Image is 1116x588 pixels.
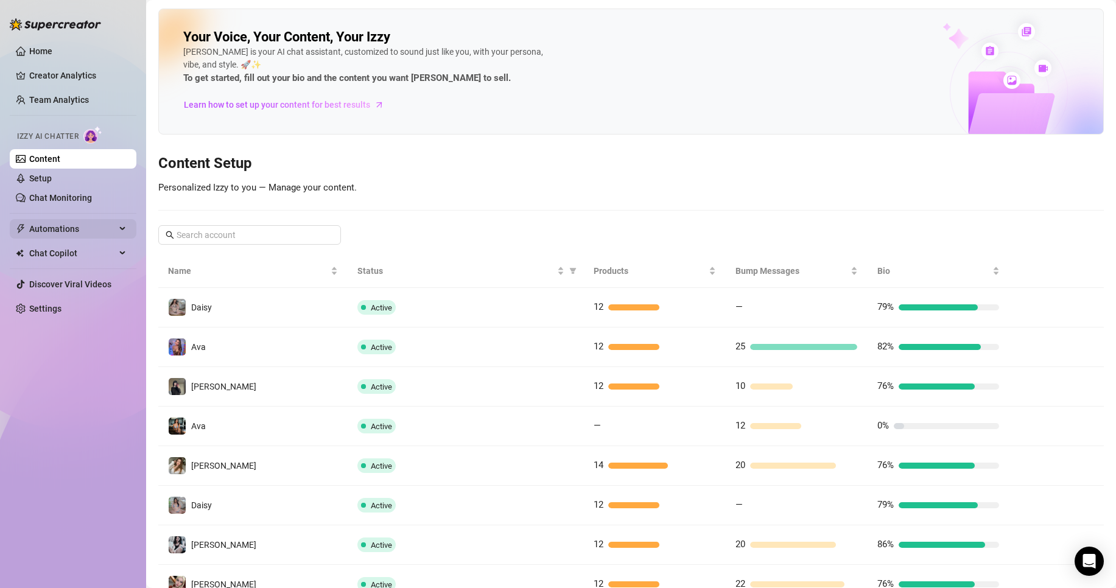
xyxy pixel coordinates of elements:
span: filter [569,267,577,275]
span: search [166,231,174,239]
span: 76% [877,460,894,471]
span: — [735,301,743,312]
img: AI Chatter [83,126,102,144]
th: Status [348,254,584,288]
a: Creator Analytics [29,66,127,85]
span: Daisy [191,500,212,510]
h2: Your Voice, Your Content, Your Izzy [183,29,390,46]
span: Ava [191,421,206,431]
span: Active [371,461,392,471]
img: logo-BBDzfeDw.svg [10,18,101,30]
span: [PERSON_NAME] [191,382,256,391]
span: Status [357,264,555,278]
th: Name [158,254,348,288]
a: Discover Viral Videos [29,279,111,289]
img: Sadie [169,536,186,553]
span: arrow-right [373,99,385,111]
span: Active [371,382,392,391]
a: Learn how to set up your content for best results [183,95,393,114]
a: Content [29,154,60,164]
span: 10 [735,380,745,391]
span: Name [168,264,328,278]
span: Learn how to set up your content for best results [184,98,370,111]
span: 12 [594,539,603,550]
span: Chat Copilot [29,243,116,263]
span: Products [594,264,706,278]
a: Team Analytics [29,95,89,105]
span: — [594,420,601,431]
span: Izzy AI Chatter [17,131,79,142]
span: Active [371,422,392,431]
span: 25 [735,341,745,352]
span: 76% [877,380,894,391]
img: Ava [169,338,186,355]
input: Search account [177,228,324,242]
img: Paige [169,457,186,474]
div: Open Intercom Messenger [1075,547,1104,576]
img: Ava [169,418,186,435]
th: Bump Messages [726,254,868,288]
span: Bio [877,264,990,278]
span: Active [371,501,392,510]
span: 82% [877,341,894,352]
span: [PERSON_NAME] [191,461,256,471]
span: 79% [877,301,894,312]
span: [PERSON_NAME] [191,540,256,550]
span: Personalized Izzy to you — Manage your content. [158,182,357,193]
span: 0% [877,420,889,431]
span: filter [567,262,579,280]
span: Active [371,303,392,312]
img: Daisy [169,299,186,316]
img: Chat Copilot [16,249,24,257]
span: 12 [594,341,603,352]
th: Products [584,254,726,288]
span: 14 [594,460,603,471]
strong: To get started, fill out your bio and the content you want [PERSON_NAME] to sell. [183,72,511,83]
span: 20 [735,539,745,550]
span: 79% [877,499,894,510]
span: Daisy [191,303,212,312]
span: 86% [877,539,894,550]
img: Anna [169,378,186,395]
span: thunderbolt [16,224,26,234]
a: Settings [29,304,61,313]
th: Bio [868,254,1009,288]
a: Chat Monitoring [29,193,92,203]
span: 12 [594,499,603,510]
span: Bump Messages [735,264,848,278]
span: — [735,499,743,510]
h3: Content Setup [158,154,1104,173]
span: Ava [191,342,206,352]
div: [PERSON_NAME] is your AI chat assistant, customized to sound just like you, with your persona, vi... [183,46,549,86]
span: Active [371,343,392,352]
img: Daisy [169,497,186,514]
span: 20 [735,460,745,471]
a: Home [29,46,52,56]
span: Automations [29,219,116,239]
img: ai-chatter-content-library-cLFOSyPT.png [914,10,1103,134]
span: 12 [594,380,603,391]
a: Setup [29,173,52,183]
span: Active [371,541,392,550]
span: 12 [735,420,745,431]
span: 12 [594,301,603,312]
